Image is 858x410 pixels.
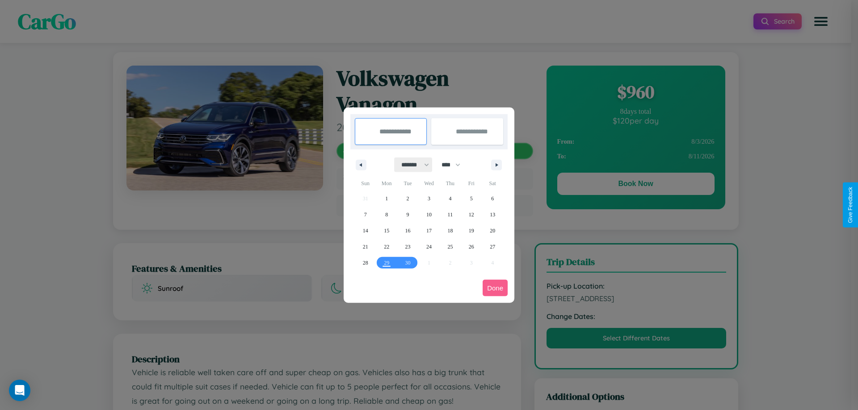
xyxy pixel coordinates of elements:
span: 18 [447,223,453,239]
button: Done [483,280,508,296]
span: 21 [363,239,368,255]
div: Give Feedback [847,187,854,223]
span: 3 [428,191,430,207]
button: 10 [418,207,439,223]
span: 4 [449,191,451,207]
span: 25 [447,239,453,255]
span: Fri [461,176,482,191]
span: 6 [491,191,494,207]
button: 2 [397,191,418,207]
button: 18 [440,223,461,239]
button: 12 [461,207,482,223]
span: 5 [470,191,473,207]
span: 13 [490,207,495,223]
span: 12 [469,207,474,223]
button: 16 [397,223,418,239]
span: 20 [490,223,495,239]
span: 11 [448,207,453,223]
button: 8 [376,207,397,223]
span: 14 [363,223,368,239]
button: 30 [397,255,418,271]
button: 6 [482,191,503,207]
span: 27 [490,239,495,255]
span: Thu [440,176,461,191]
button: 7 [355,207,376,223]
button: 20 [482,223,503,239]
button: 22 [376,239,397,255]
span: 1 [385,191,388,207]
button: 25 [440,239,461,255]
button: 13 [482,207,503,223]
button: 24 [418,239,439,255]
span: Sun [355,176,376,191]
span: 28 [363,255,368,271]
button: 19 [461,223,482,239]
button: 15 [376,223,397,239]
button: 21 [355,239,376,255]
span: 22 [384,239,389,255]
button: 4 [440,191,461,207]
span: 24 [426,239,432,255]
span: 15 [384,223,389,239]
span: 7 [364,207,367,223]
button: 11 [440,207,461,223]
button: 9 [397,207,418,223]
span: 10 [426,207,432,223]
span: 9 [407,207,409,223]
div: Open Intercom Messenger [9,380,30,401]
span: Wed [418,176,439,191]
span: 30 [405,255,411,271]
span: 19 [469,223,474,239]
span: 8 [385,207,388,223]
span: Tue [397,176,418,191]
button: 29 [376,255,397,271]
span: 23 [405,239,411,255]
button: 14 [355,223,376,239]
span: 16 [405,223,411,239]
span: 29 [384,255,389,271]
button: 23 [397,239,418,255]
button: 26 [461,239,482,255]
span: 2 [407,191,409,207]
button: 1 [376,191,397,207]
span: 26 [469,239,474,255]
button: 28 [355,255,376,271]
span: 17 [426,223,432,239]
button: 17 [418,223,439,239]
button: 27 [482,239,503,255]
button: 5 [461,191,482,207]
span: Sat [482,176,503,191]
button: 3 [418,191,439,207]
span: Mon [376,176,397,191]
